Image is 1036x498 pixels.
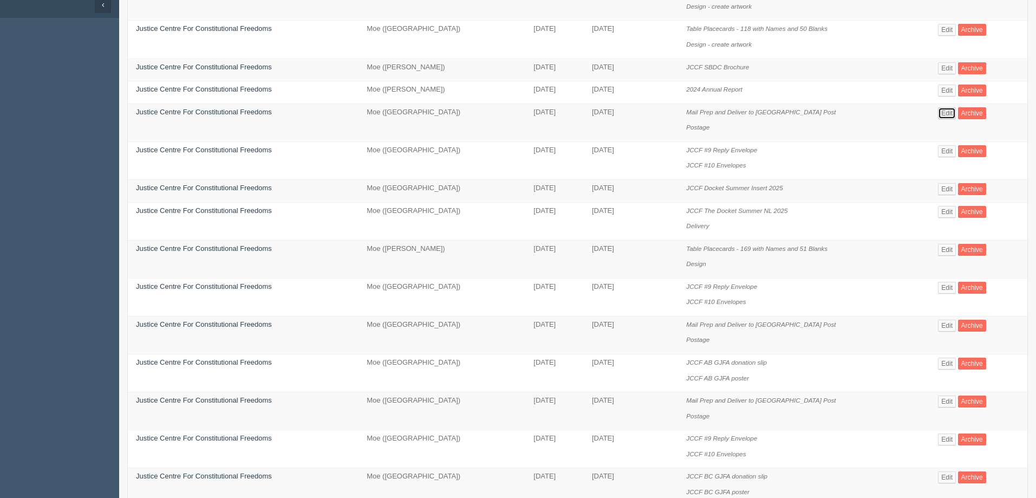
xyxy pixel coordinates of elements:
a: Edit [938,183,956,195]
a: Archive [958,206,986,218]
a: Archive [958,358,986,370]
a: Edit [938,62,956,74]
td: [DATE] [584,392,678,430]
td: [DATE] [584,104,678,141]
i: Table Placecards - 169 with Names and 51 Blanks [686,245,828,252]
td: Moe ([GEOGRAPHIC_DATA]) [359,21,525,59]
a: Justice Centre For Constitutional Freedoms [136,206,272,215]
a: Archive [958,183,986,195]
a: Archive [958,434,986,445]
td: [DATE] [525,59,584,81]
td: [DATE] [525,354,584,392]
td: Moe ([GEOGRAPHIC_DATA]) [359,392,525,430]
a: Justice Centre For Constitutional Freedoms [136,434,272,442]
a: Edit [938,85,956,96]
a: Justice Centre For Constitutional Freedoms [136,184,272,192]
i: Delivery [686,222,709,229]
i: Postage [686,336,709,343]
a: Archive [958,145,986,157]
td: [DATE] [584,430,678,468]
td: Moe ([GEOGRAPHIC_DATA]) [359,278,525,316]
i: JCCF #10 Envelopes [686,161,746,169]
a: Archive [958,320,986,332]
td: Moe ([GEOGRAPHIC_DATA]) [359,430,525,468]
td: [DATE] [525,278,584,316]
td: [DATE] [584,59,678,81]
td: [DATE] [525,179,584,202]
i: Mail Prep and Deliver to [GEOGRAPHIC_DATA] Post [686,108,836,115]
i: JCCF The Docket Summer NL 2025 [686,207,787,214]
i: Postage [686,412,709,419]
i: Mail Prep and Deliver to [GEOGRAPHIC_DATA] Post [686,397,836,404]
a: Edit [938,396,956,408]
i: Postage [686,124,709,131]
a: Justice Centre For Constitutional Freedoms [136,320,272,328]
a: Archive [958,471,986,483]
i: JCCF #10 Envelopes [686,298,746,305]
td: [DATE] [584,202,678,240]
a: Edit [938,107,956,119]
td: [DATE] [584,21,678,59]
td: [DATE] [525,316,584,354]
a: Archive [958,24,986,36]
td: Moe ([GEOGRAPHIC_DATA]) [359,316,525,354]
td: Moe ([GEOGRAPHIC_DATA]) [359,104,525,141]
a: Justice Centre For Constitutional Freedoms [136,472,272,480]
a: Justice Centre For Constitutional Freedoms [136,63,272,71]
td: [DATE] [525,104,584,141]
td: [DATE] [525,141,584,179]
a: Archive [958,396,986,408]
td: [DATE] [525,430,584,468]
td: Moe ([GEOGRAPHIC_DATA]) [359,354,525,392]
i: JCCF #10 Envelopes [686,450,746,457]
td: Moe ([PERSON_NAME]) [359,59,525,81]
i: JCCF #9 Reply Envelope [686,283,757,290]
i: JCCF AB GJFA poster [686,374,749,381]
a: Justice Centre For Constitutional Freedoms [136,146,272,154]
a: Justice Centre For Constitutional Freedoms [136,108,272,116]
i: Table Placecards - 118 with Names and 50 Blanks [686,25,828,32]
a: Edit [938,358,956,370]
td: [DATE] [584,240,678,278]
a: Archive [958,282,986,294]
a: Edit [938,244,956,256]
a: Justice Centre For Constitutional Freedoms [136,24,272,33]
i: 2024 Annual Report [686,86,742,93]
td: [DATE] [584,141,678,179]
a: Archive [958,244,986,256]
i: JCCF BC GJFA poster [686,488,750,495]
td: [DATE] [584,278,678,316]
a: Edit [938,320,956,332]
a: Archive [958,85,986,96]
td: [DATE] [584,179,678,202]
i: Mail Prep and Deliver to [GEOGRAPHIC_DATA] Post [686,321,836,328]
i: JCCF BC GJFA donation slip [686,473,767,480]
i: Design - create artwork [686,3,752,10]
td: [DATE] [525,202,584,240]
i: JCCF #9 Reply Envelope [686,435,757,442]
i: Design [686,260,706,267]
a: Edit [938,145,956,157]
td: [DATE] [584,81,678,104]
td: [DATE] [525,240,584,278]
a: Justice Centre For Constitutional Freedoms [136,396,272,404]
td: Moe ([GEOGRAPHIC_DATA]) [359,202,525,240]
td: Moe ([GEOGRAPHIC_DATA]) [359,179,525,202]
a: Justice Centre For Constitutional Freedoms [136,244,272,253]
a: Archive [958,107,986,119]
i: JCCF Docket Summer Insert 2025 [686,184,783,191]
td: [DATE] [584,316,678,354]
td: [DATE] [525,21,584,59]
a: Justice Centre For Constitutional Freedoms [136,282,272,290]
td: Moe ([GEOGRAPHIC_DATA]) [359,141,525,179]
a: Edit [938,471,956,483]
td: Moe ([PERSON_NAME]) [359,240,525,278]
a: Justice Centre For Constitutional Freedoms [136,85,272,93]
i: JCCF AB GJFA donation slip [686,359,767,366]
a: Archive [958,62,986,74]
td: [DATE] [584,354,678,392]
td: [DATE] [525,81,584,104]
a: Edit [938,24,956,36]
a: Edit [938,282,956,294]
i: JCCF SBDC Brochure [686,63,749,70]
